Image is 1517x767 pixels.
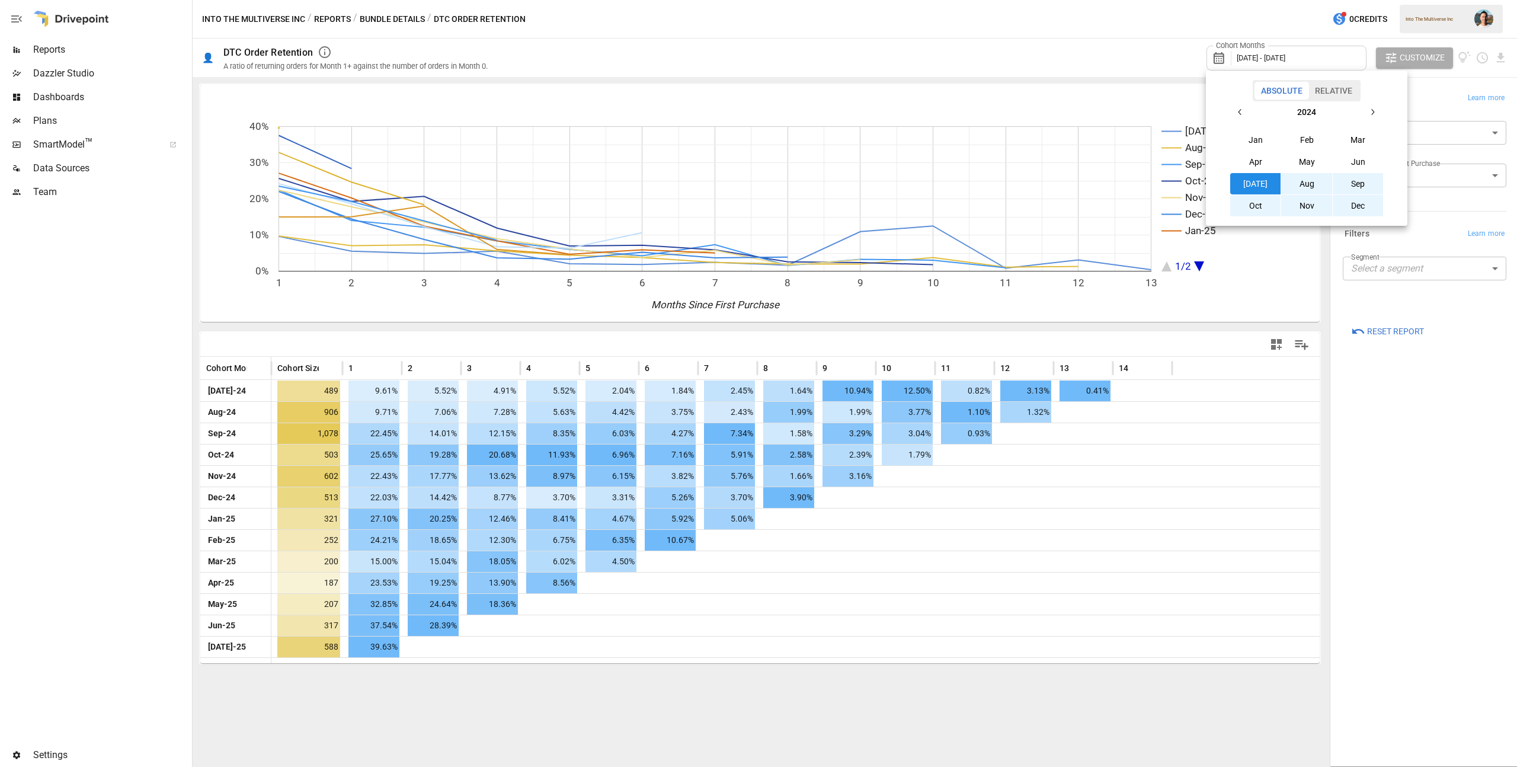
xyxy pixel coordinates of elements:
button: [DATE] [1230,173,1281,194]
button: Absolute [1254,82,1309,100]
button: Mar [1333,129,1384,151]
button: Oct [1230,195,1281,216]
button: Jun [1333,151,1384,172]
button: Jan [1230,129,1281,151]
button: Aug [1281,173,1332,194]
button: Relative [1308,82,1359,100]
button: Feb [1281,129,1332,151]
button: 2024 [1251,101,1362,123]
button: Sep [1333,173,1384,194]
button: Nov [1281,195,1332,216]
button: Dec [1333,195,1384,216]
button: May [1281,151,1332,172]
button: Apr [1230,151,1281,172]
